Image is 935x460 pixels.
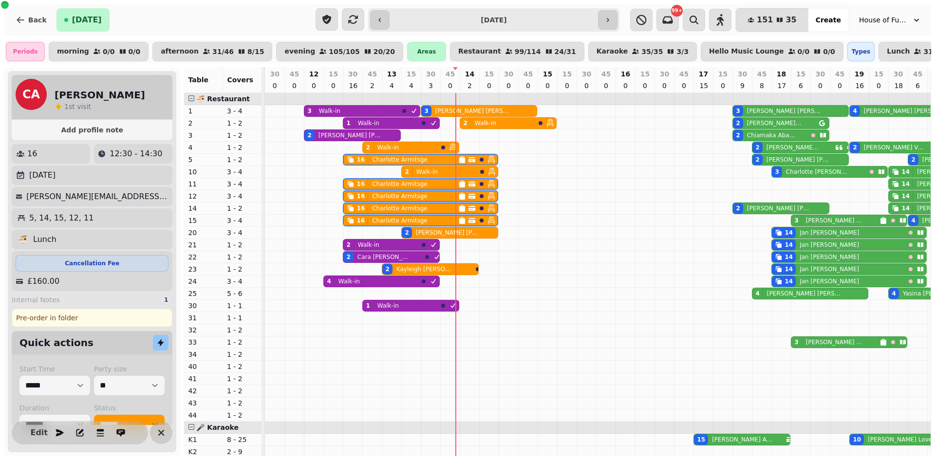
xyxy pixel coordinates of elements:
[736,204,740,212] div: 2
[188,447,219,457] p: K2
[416,168,438,176] p: Walk-in
[227,228,258,238] p: 3 - 4
[641,48,663,55] p: 35 / 35
[29,212,93,224] p: 5, 14, 15, 12, 11
[855,69,864,79] p: 19
[712,436,772,443] p: [PERSON_NAME] Agarwal
[475,119,496,127] p: Walk-in
[196,423,239,431] span: 🎤 Karaoke
[777,81,785,91] p: 17
[227,106,258,116] p: 3 - 4
[485,81,493,91] p: 0
[227,118,258,128] p: 1 - 2
[816,69,825,79] p: 30
[836,81,843,91] p: 0
[855,81,863,91] p: 16
[424,107,428,115] div: 3
[188,289,219,298] p: 25
[887,48,910,55] p: Lunch
[719,81,727,91] p: 0
[901,204,910,212] div: 14
[602,81,610,91] p: 0
[55,88,145,102] h2: [PERSON_NAME]
[853,11,927,29] button: House of Fu Leeds
[426,69,435,79] p: 30
[911,156,915,164] div: 2
[775,168,779,176] div: 3
[290,69,299,79] p: 45
[26,191,168,202] p: [PERSON_NAME][EMAIL_ADDRESS][DOMAIN_NAME]
[227,350,258,359] p: 1 - 2
[466,81,473,91] p: 2
[874,69,883,79] p: 15
[543,69,552,79] p: 15
[188,252,219,262] p: 22
[188,130,219,140] p: 3
[800,277,859,285] p: Jan [PERSON_NAME]
[405,168,409,176] div: 2
[33,429,45,437] span: Edit
[227,130,258,140] p: 1 - 2
[672,8,682,13] span: 99+
[738,69,747,79] p: 30
[524,69,533,79] p: 45
[543,81,551,91] p: 0
[307,131,311,139] div: 2
[385,265,389,273] div: 2
[676,48,689,55] p: 3 / 3
[188,325,219,335] p: 32
[19,364,90,374] label: Start Time
[227,167,258,177] p: 3 - 4
[188,350,219,359] p: 34
[853,144,857,151] div: 2
[699,81,707,91] p: 15
[407,81,415,91] p: 4
[416,229,479,237] p: [PERSON_NAME] [PERSON_NAME]
[785,16,796,24] span: 35
[227,301,258,311] p: 1 - 1
[794,338,798,346] div: 3
[868,436,932,443] p: [PERSON_NAME] Love
[407,69,416,79] p: 15
[699,69,708,79] p: 17
[318,131,382,139] p: [PERSON_NAME] [PERSON_NAME]
[196,95,250,103] span: 🍜 Restaurant
[188,374,219,384] p: 41
[901,168,910,176] div: 14
[387,69,396,79] p: 13
[227,374,258,384] p: 1 - 2
[152,42,272,61] button: afternoon31/468/15
[465,69,474,79] p: 14
[160,295,172,305] div: 1
[446,69,455,79] p: 45
[227,203,258,213] p: 1 - 2
[188,313,219,323] p: 31
[800,229,859,237] p: Jan [PERSON_NAME]
[798,48,810,55] p: 0 / 0
[329,48,360,55] p: 105 / 105
[563,81,571,91] p: 0
[864,144,927,151] p: [PERSON_NAME] Vongviseth
[718,69,728,79] p: 15
[892,290,896,297] div: 4
[709,48,784,55] p: Hello Music Lounge
[188,203,219,213] p: 14
[485,69,494,79] p: 15
[786,168,848,176] p: Charlotte [PERSON_NAME]
[816,17,841,23] span: Create
[188,301,219,311] p: 30
[736,131,740,139] div: 2
[188,337,219,347] p: 33
[227,362,258,371] p: 1 - 2
[188,276,219,286] p: 24
[372,192,428,200] p: Charlotte Armitsge
[588,42,697,61] button: Karaoke35/353/3
[188,240,219,250] p: 21
[800,265,859,273] p: Jan [PERSON_NAME]
[894,81,902,91] p: 18
[785,265,793,273] div: 14
[366,302,370,310] div: 1
[188,155,219,165] p: 5
[110,148,162,160] p: 12:30 - 14:30
[407,42,446,61] div: Areas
